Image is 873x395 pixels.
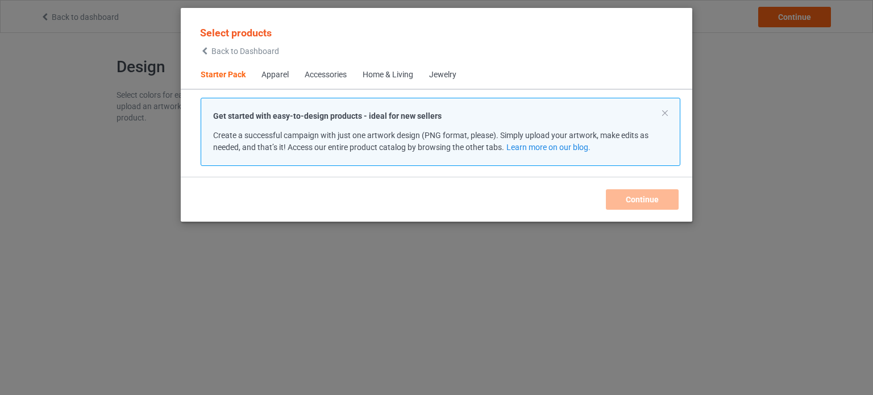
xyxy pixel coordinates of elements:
a: Learn more on our blog. [506,143,591,152]
strong: Get started with easy-to-design products - ideal for new sellers [213,111,442,120]
span: Create a successful campaign with just one artwork design (PNG format, please). Simply upload you... [213,131,648,152]
div: Apparel [261,69,289,81]
div: Home & Living [363,69,413,81]
span: Back to Dashboard [211,47,279,56]
span: Select products [200,27,272,39]
div: Accessories [305,69,347,81]
div: Jewelry [429,69,456,81]
span: Starter Pack [193,61,253,89]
